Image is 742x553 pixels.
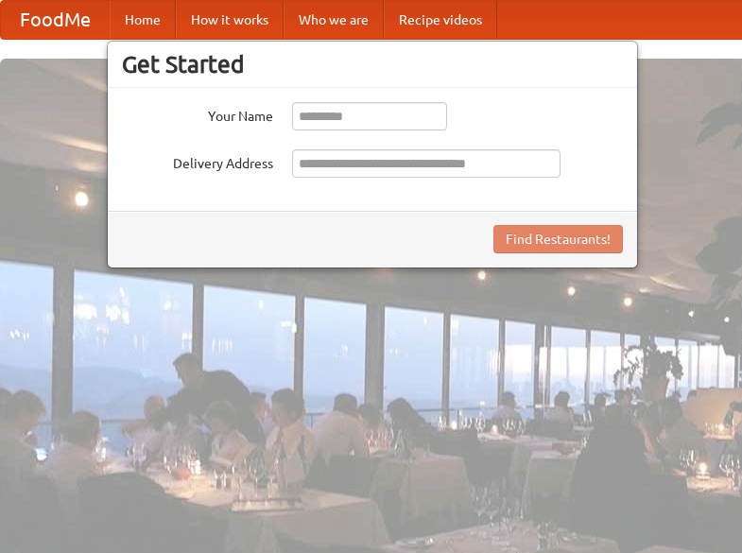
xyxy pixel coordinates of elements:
[122,50,623,78] h3: Get Started
[122,102,273,126] label: Your Name
[1,1,110,39] a: FoodMe
[176,1,284,39] a: How it works
[110,1,176,39] a: Home
[122,149,273,173] label: Delivery Address
[493,225,623,253] button: Find Restaurants!
[284,1,384,39] a: Who we are
[384,1,497,39] a: Recipe videos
